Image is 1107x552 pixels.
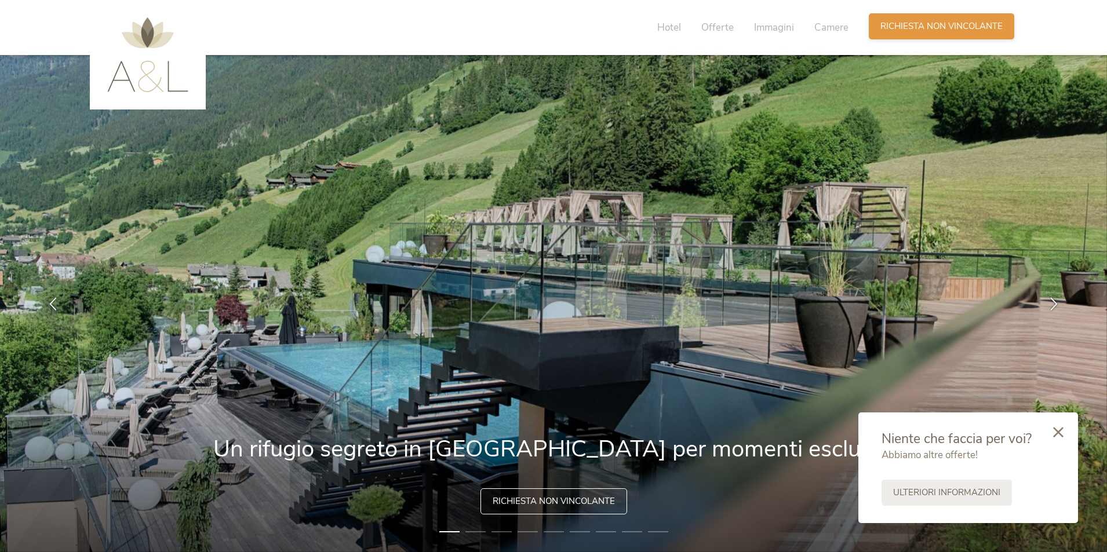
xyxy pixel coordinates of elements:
[882,448,978,462] span: Abbiamo altre offerte!
[754,21,794,34] span: Immagini
[893,487,1000,499] span: Ulteriori informazioni
[814,21,849,34] span: Camere
[880,20,1003,32] span: Richiesta non vincolante
[493,495,615,507] span: Richiesta non vincolante
[107,17,188,92] img: AMONTI & LUNARIS Wellnessresort
[882,430,1032,448] span: Niente che faccia per voi?
[701,21,734,34] span: Offerte
[882,480,1012,506] a: Ulteriori informazioni
[657,21,681,34] span: Hotel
